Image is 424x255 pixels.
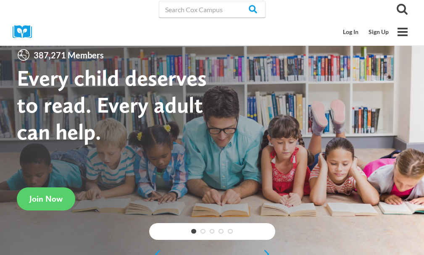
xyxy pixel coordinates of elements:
[394,23,411,41] button: Open menu
[338,24,394,40] nav: Secondary Mobile Navigation
[13,25,38,38] img: Cox Campus
[219,229,224,234] a: 4
[210,229,215,234] a: 3
[228,229,233,234] a: 5
[191,229,196,234] a: 1
[363,24,394,40] a: Sign Up
[338,24,363,40] a: Log In
[30,48,107,62] span: 387,271 Members
[159,1,266,18] input: Search Cox Campus
[200,229,205,234] a: 2
[29,194,63,204] span: Join Now
[17,187,75,210] a: Join Now
[17,64,207,145] strong: Every child deserves to read. Every adult can help.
